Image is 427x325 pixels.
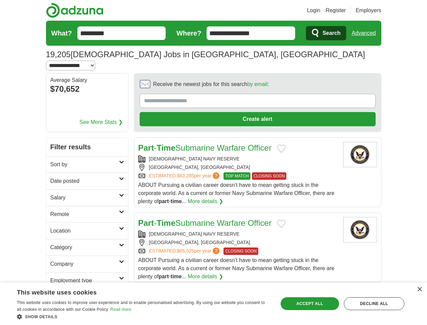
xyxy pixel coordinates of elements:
h2: Employment type [50,277,119,285]
a: Login [307,6,320,15]
div: Accept all [281,297,339,310]
a: Employers [356,6,381,15]
a: Part-TimeSubmarine Warfare Officer [138,218,271,227]
div: Close [417,287,422,292]
a: [DEMOGRAPHIC_DATA] NAVY RESERVE [149,231,240,237]
h2: Remote [50,210,119,218]
strong: time [171,274,182,279]
span: CLOSING SOON [223,247,258,255]
button: Create alert [140,112,376,126]
h2: Salary [50,194,119,202]
span: ABOUT Pursuing a civilian career doesn’t have to mean getting stuck in the corporate world. As a ... [138,182,335,204]
a: Company [46,256,128,272]
h2: Sort by [50,160,119,169]
a: Advanced [352,26,376,40]
a: Date posted [46,173,128,189]
label: What? [51,28,72,38]
label: Where? [176,28,201,38]
a: Category [46,239,128,256]
span: Show details [25,315,57,319]
a: Location [46,222,128,239]
strong: Time [157,143,175,152]
div: $70,652 [50,83,124,95]
h2: Filter results [46,138,128,156]
a: ESTIMATED:$63,285per year? [149,172,221,180]
strong: Part [138,143,154,152]
div: Average Salary [50,78,124,83]
span: Search [323,26,340,40]
strong: Part [138,218,154,227]
span: ? [213,247,219,254]
h2: Date posted [50,177,119,185]
div: [GEOGRAPHIC_DATA], [GEOGRAPHIC_DATA] [138,164,338,171]
a: Part-TimeSubmarine Warfare Officer [138,143,271,152]
button: Add to favorite jobs [277,145,286,153]
strong: Time [157,218,175,227]
a: More details ❯ [188,273,223,281]
strong: part [159,198,169,204]
a: by email [247,81,267,87]
div: [GEOGRAPHIC_DATA], [GEOGRAPHIC_DATA] [138,239,338,246]
button: Add to favorite jobs [277,220,286,228]
span: $65,025 [177,248,194,254]
span: 19,205 [46,48,71,61]
span: $63,285 [177,173,194,178]
img: Adzuna logo [46,3,103,18]
a: Remote [46,206,128,222]
h1: [DEMOGRAPHIC_DATA] Jobs in [GEOGRAPHIC_DATA], [GEOGRAPHIC_DATA] [46,50,365,59]
a: Salary [46,189,128,206]
h2: Location [50,227,119,235]
a: [DEMOGRAPHIC_DATA] NAVY RESERVE [149,156,240,161]
a: Employment type [46,272,128,289]
span: ? [213,172,219,179]
span: Receive the newest jobs for this search : [153,80,269,88]
span: TOP MATCH [223,172,250,180]
h2: Category [50,243,119,252]
img: US Navy Reserve logo [343,217,377,242]
img: US Navy Reserve logo [343,142,377,167]
strong: time [171,198,182,204]
div: Show details [17,313,270,320]
a: Register [326,6,346,15]
a: Sort by [46,156,128,173]
span: This website uses cookies to improve user experience and to enable personalised advertising. By u... [17,300,265,312]
a: More details ❯ [188,197,223,205]
h2: Company [50,260,119,268]
a: Read more, opens a new window [110,307,131,312]
div: Decline all [344,297,404,310]
a: ESTIMATED:$65,025per year? [149,247,221,255]
a: See More Stats ❯ [79,118,123,126]
div: This website uses cookies [17,286,253,297]
strong: part [159,274,169,279]
span: ABOUT Pursuing a civilian career doesn’t have to mean getting stuck in the corporate world. As a ... [138,257,335,279]
span: CLOSING SOON [252,172,287,180]
button: Search [306,26,346,40]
